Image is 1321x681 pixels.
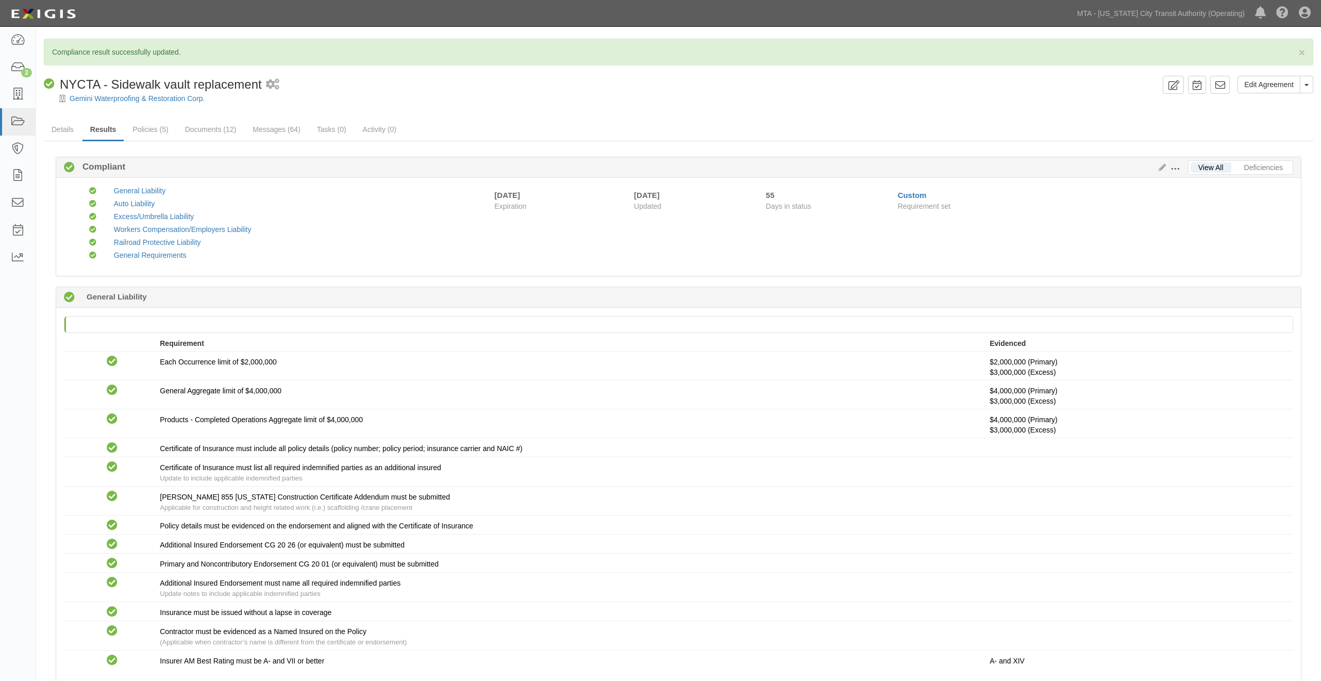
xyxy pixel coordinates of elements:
[1276,7,1289,20] i: Help Center - Complianz
[70,94,205,103] a: Gemini Waterproofing & Restoration Corp.
[160,444,522,453] span: Certificate of Insurance must include all policy details (policy number; policy period; insurance...
[107,539,118,550] i: Compliant
[177,119,244,140] a: Documents (12)
[64,292,75,303] i: Compliant 146 days (since 04/01/2025)
[355,119,404,140] a: Activity (0)
[160,560,439,568] span: Primary and Noncontributory Endorsement CG 20 01 (or equivalent) must be submitted
[107,385,118,396] i: Compliant
[89,239,96,246] i: Compliant
[160,504,412,511] span: Applicable for construction and height related work (i.e.) scaffolding /crane placement
[107,607,118,618] i: Compliant
[1155,163,1166,172] a: Edit Results
[107,491,118,502] i: Compliant
[160,590,320,597] span: Update notes to include applicable indemnified parties
[21,68,32,77] div: 2
[160,541,405,549] span: Additional Insured Endorsement CG 20 26 (or equivalent) must be submitted
[990,357,1285,377] p: $2,000,000 (Primary)
[107,626,118,637] i: Compliant
[89,213,96,221] i: Compliant
[82,119,124,141] a: Results
[245,119,308,140] a: Messages (64)
[160,416,363,424] span: Products - Completed Operations Aggregate limit of $4,000,000
[107,356,118,367] i: Compliant
[160,493,450,501] span: [PERSON_NAME] 855 [US_STATE] Construction Certificate Addendum must be submitted
[89,188,96,195] i: Compliant
[160,657,324,665] span: Insurer AM Best Rating must be A- and VII or better
[87,291,147,302] b: General Liability
[160,627,366,636] span: Contractor must be evidenced as a Named Insured on the Policy
[114,251,187,259] a: General Requirements
[990,414,1285,435] p: $4,000,000 (Primary)
[898,191,927,200] a: Custom
[114,200,155,208] a: Auto Liability
[160,579,400,587] span: Additional Insured Endorsement must name all required indemnified parties
[114,187,165,195] a: General Liability
[75,161,125,173] b: Compliant
[107,520,118,531] i: Compliant
[160,387,281,395] span: General Aggregate limit of $4,000,000
[990,339,1026,347] strong: Evidenced
[1072,3,1250,24] a: MTA - [US_STATE] City Transit Authority (Operating)
[1238,76,1300,93] a: Edit Agreement
[89,201,96,208] i: Compliant
[160,474,302,482] span: Update to include applicable indemnified parties
[107,462,118,473] i: Compliant
[114,225,252,234] a: Workers Compensation/Employers Liability
[898,202,951,210] span: Requirement set
[634,190,750,201] div: [DATE]
[990,368,1056,376] span: Policy #ar4237281 Insurer: Colony Insurance Company
[990,426,1056,434] span: Policy #ar4237281 Insurer: Colony Insurance Company
[160,358,276,366] span: Each Occurrence limit of $2,000,000
[107,558,118,569] i: Compliant
[990,656,1285,666] p: A- and XIV
[114,212,194,221] a: Excess/Umbrella Liability
[8,5,79,23] img: Logo
[44,76,262,93] div: NYCTA - Sidewalk vault replacement
[266,79,279,90] i: 1 scheduled workflow
[114,238,201,246] a: Railroad Protective Liability
[634,202,661,210] span: Updated
[89,226,96,234] i: Compliant
[52,47,1305,57] p: Compliance result successfully updated.
[60,77,262,91] span: NYCTA - Sidewalk vault replacement
[1191,162,1231,173] a: View All
[160,608,331,617] span: Insurance must be issued without a lapse in coverage
[64,162,75,173] i: Compliant
[44,119,81,140] a: Details
[494,201,626,211] span: Expiration
[1236,162,1291,173] a: Deficiencies
[1299,47,1305,58] button: Close
[309,119,354,140] a: Tasks (0)
[107,414,118,425] i: Compliant
[107,443,118,454] i: Compliant
[44,79,55,90] i: Compliant
[125,119,176,140] a: Policies (5)
[89,252,96,259] i: Compliant
[766,190,890,201] div: Since 07/01/2025
[107,655,118,666] i: Compliant
[766,202,811,210] span: Days in status
[107,577,118,588] i: Compliant
[494,190,520,201] div: [DATE]
[990,386,1285,406] p: $4,000,000 (Primary)
[1299,46,1305,58] span: ×
[160,463,441,472] span: Certificate of Insurance must list all required indemnified parties as an additional insured
[160,522,473,530] span: Policy details must be evidenced on the endorsement and aligned with the Certificate of Insurance
[990,397,1056,405] span: Policy #ar4237281 Insurer: Colony Insurance Company
[160,638,407,646] span: (Applicable when contractor’s name is different from the certificate or endorsement)
[160,339,204,347] strong: Requirement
